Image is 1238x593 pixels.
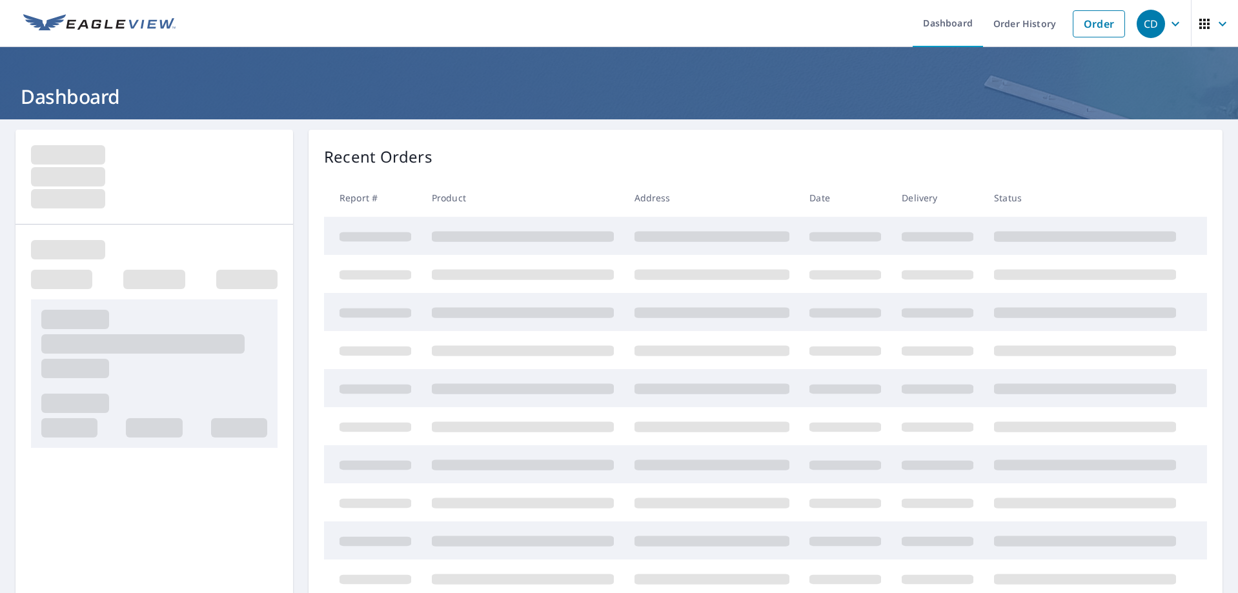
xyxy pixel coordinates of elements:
th: Product [421,179,624,217]
th: Date [799,179,891,217]
a: Order [1073,10,1125,37]
th: Delivery [891,179,984,217]
th: Address [624,179,800,217]
p: Recent Orders [324,145,432,168]
th: Report # [324,179,421,217]
th: Status [984,179,1186,217]
img: EV Logo [23,14,176,34]
div: CD [1137,10,1165,38]
h1: Dashboard [15,83,1223,110]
